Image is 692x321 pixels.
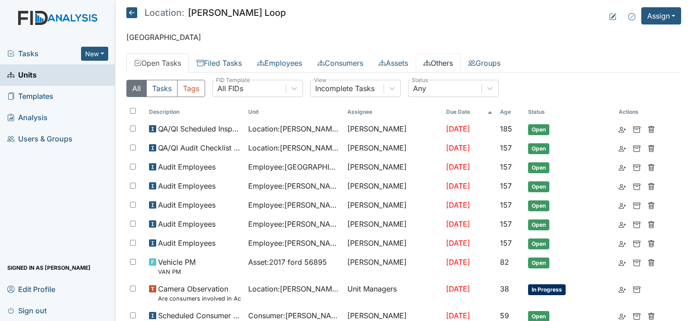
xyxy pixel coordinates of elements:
a: Archive [633,123,640,134]
a: Delete [648,219,655,229]
span: [DATE] [446,258,470,267]
span: Location: [144,8,184,17]
span: Employee : [GEOGRAPHIC_DATA], [GEOGRAPHIC_DATA] [248,161,340,172]
a: Delete [648,199,655,210]
span: In Progress [528,284,566,295]
button: Assign [641,7,681,24]
th: Assignee [344,104,443,120]
span: Open [528,258,549,268]
span: [DATE] [446,219,470,229]
a: Delete [648,257,655,267]
span: 157 [500,219,512,229]
a: Open Tasks [126,53,189,73]
span: 157 [500,181,512,190]
span: Open [528,162,549,173]
button: New [81,47,108,61]
span: Audit Employees [158,180,216,191]
span: [DATE] [446,181,470,190]
button: All [126,80,147,97]
span: Edit Profile [7,282,55,296]
span: 38 [500,284,509,293]
span: Sign out [7,303,47,317]
td: [PERSON_NAME] [344,234,443,253]
span: Templates [7,89,53,103]
span: Asset : 2017 ford 56895 [248,257,327,267]
span: Audit Employees [158,161,216,172]
p: [GEOGRAPHIC_DATA] [126,32,681,43]
span: Units [7,68,37,82]
span: Scheduled Consumer Chart Review [158,310,241,321]
span: Analysis [7,111,48,125]
a: Archive [633,180,640,191]
span: 185 [500,124,512,133]
a: Archive [633,257,640,267]
a: Consumers [310,53,371,73]
span: Open [528,219,549,230]
span: Employee : [PERSON_NAME] [248,238,340,248]
a: Tasks [7,48,81,59]
a: Archive [633,310,640,321]
td: [PERSON_NAME] [344,120,443,139]
td: [PERSON_NAME] [344,215,443,234]
a: Delete [648,142,655,153]
span: Open [528,200,549,211]
a: Archive [633,142,640,153]
small: Are consumers involved in Active Treatment? [158,294,241,303]
td: [PERSON_NAME] [344,253,443,280]
td: [PERSON_NAME] [344,158,443,177]
th: Toggle SortBy [145,104,245,120]
span: [DATE] [446,143,470,152]
span: Open [528,238,549,249]
td: [PERSON_NAME] [344,177,443,196]
span: [DATE] [446,284,470,293]
button: Tags [177,80,205,97]
span: QA/QI Audit Checklist (ICF) [158,142,241,153]
a: Archive [633,219,640,229]
a: Archive [633,238,640,248]
a: Employees [250,53,310,73]
span: Open [528,124,549,135]
span: [DATE] [446,311,470,320]
span: [DATE] [446,124,470,133]
span: Employee : [PERSON_NAME] [248,219,340,229]
input: Toggle All Rows Selected [130,108,136,114]
a: Archive [633,283,640,294]
span: 157 [500,143,512,152]
a: Delete [648,238,655,248]
span: Audit Employees [158,199,216,210]
td: [PERSON_NAME] [344,196,443,215]
div: Type filter [126,80,205,97]
span: [DATE] [446,238,470,248]
a: Delete [648,310,655,321]
span: Employee : [PERSON_NAME] [248,180,340,191]
span: Employee : [PERSON_NAME] [248,199,340,210]
span: Audit Employees [158,219,216,229]
a: Archive [633,161,640,172]
th: Toggle SortBy [524,104,615,120]
span: [DATE] [446,200,470,209]
a: Groups [461,53,508,73]
div: Incomplete Tasks [315,83,375,94]
span: Location : [PERSON_NAME] Loop [248,123,340,134]
span: 59 [500,311,509,320]
div: Any [413,83,426,94]
span: 157 [500,162,512,171]
span: Users & Groups [7,132,72,146]
th: Actions [615,104,660,120]
span: 157 [500,238,512,248]
span: Camera Observation Are consumers involved in Active Treatment? [158,283,241,303]
small: VAN PM [158,267,196,276]
span: 157 [500,200,512,209]
span: 82 [500,258,509,267]
td: [PERSON_NAME] [344,139,443,158]
th: Toggle SortBy [496,104,525,120]
span: Consumer : [PERSON_NAME] [248,310,340,321]
a: Filed Tasks [189,53,250,73]
span: Vehicle PM VAN PM [158,257,196,276]
span: Open [528,181,549,192]
h5: [PERSON_NAME] Loop [126,7,286,18]
a: Delete [648,161,655,172]
td: Unit Managers [344,280,443,306]
th: Toggle SortBy [245,104,344,120]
